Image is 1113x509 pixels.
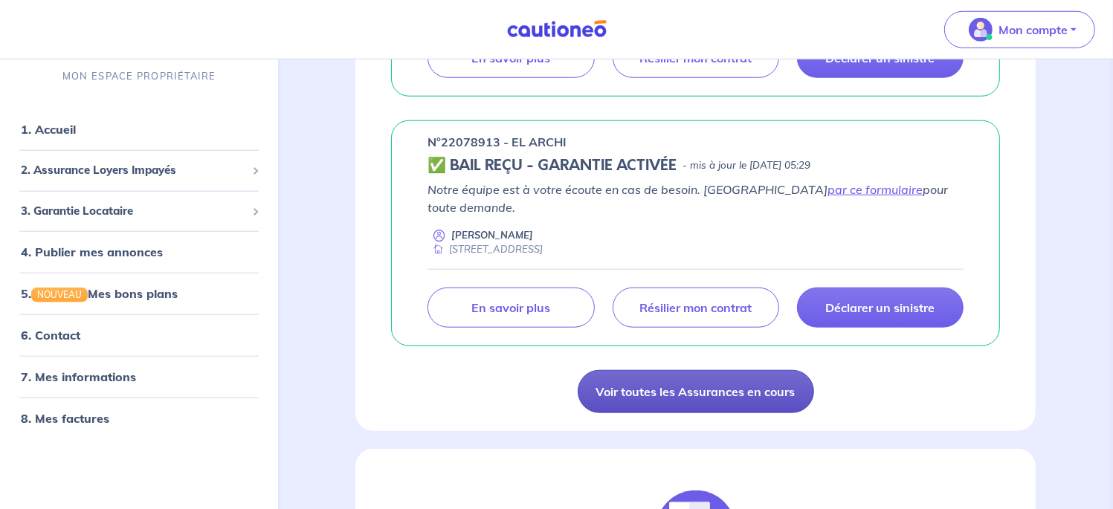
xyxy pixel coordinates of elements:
[471,300,550,315] p: En savoir plus
[21,122,76,137] a: 1. Accueil
[828,182,923,197] a: par ce formulaire
[6,403,272,433] div: 8. Mes factures
[6,156,272,185] div: 2. Assurance Loyers Impayés
[21,328,80,343] a: 6. Contact
[797,288,964,328] a: Déclarer un sinistre
[501,20,613,39] img: Cautioneo
[6,320,272,350] div: 6. Contact
[639,300,752,315] p: Résilier mon contrat
[428,133,567,151] p: n°22078913 - EL ARCHI
[969,18,993,42] img: illu_account_valid_menu.svg
[613,288,779,328] a: Résilier mon contrat
[944,11,1095,48] button: illu_account_valid_menu.svgMon compte
[6,362,272,392] div: 7. Mes informations
[21,202,246,219] span: 3. Garantie Locataire
[999,21,1068,39] p: Mon compte
[21,369,136,384] a: 7. Mes informations
[6,279,272,308] div: 5.NOUVEAUMes bons plans
[6,237,272,267] div: 4. Publier mes annonces
[428,157,677,175] h5: ✅ BAIL REÇU - GARANTIE ACTIVÉE
[428,157,964,175] div: state: CONTRACT-VALIDATED, Context: ,MAYBE-CERTIFICATE,,LESSOR-DOCUMENTS,IS-ODEALIM
[21,162,246,179] span: 2. Assurance Loyers Impayés
[825,300,935,315] p: Déclarer un sinistre
[62,69,216,83] p: MON ESPACE PROPRIÉTAIRE
[683,158,810,173] p: - mis à jour le [DATE] 05:29
[428,288,594,328] a: En savoir plus
[451,228,533,242] p: [PERSON_NAME]
[21,411,109,426] a: 8. Mes factures
[21,286,178,301] a: 5.NOUVEAUMes bons plans
[6,196,272,225] div: 3. Garantie Locataire
[578,370,814,413] a: Voir toutes les Assurances en cours
[21,244,163,259] a: 4. Publier mes annonces
[6,114,272,144] div: 1. Accueil
[428,181,964,216] p: Notre équipe est à votre écoute en cas de besoin. [GEOGRAPHIC_DATA] pour toute demande.
[428,242,543,256] div: [STREET_ADDRESS]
